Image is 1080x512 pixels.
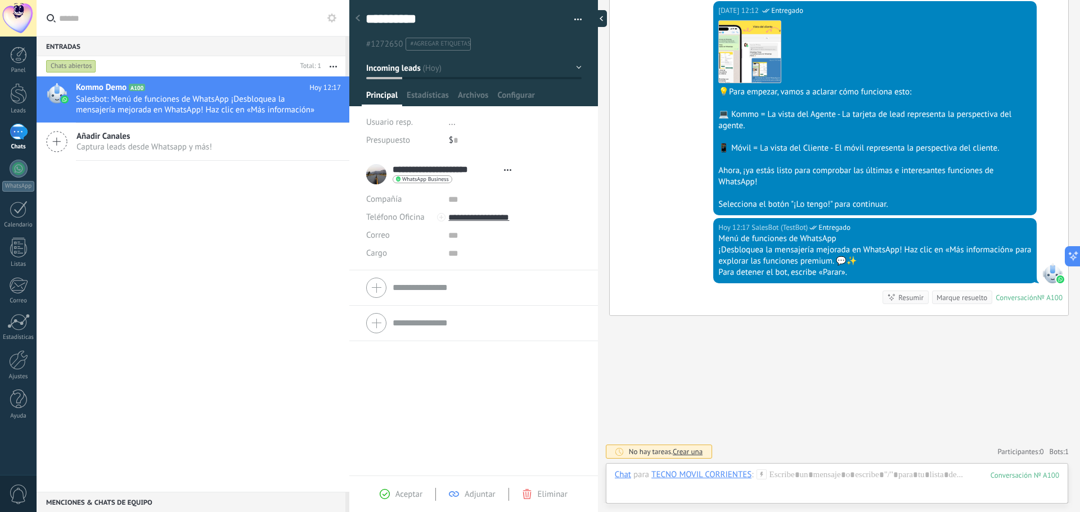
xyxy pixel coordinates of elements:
img: waba.svg [1056,275,1064,283]
span: Teléfono Oficina [366,212,425,223]
span: Kommo Demo [76,82,127,93]
span: Hoy 12:17 [309,82,341,93]
div: Menú de funciones de WhatsApp [718,233,1032,244]
span: 0 [1040,447,1044,456]
span: Entregado [818,222,850,233]
span: Configurar [497,90,534,106]
div: ¡Desbloquea la mensajería mejorada en WhatsApp! Haz clic en «Más información» para explorar las f... [718,244,1032,267]
div: Para detener el bot, escribe «Parar». [718,267,1032,278]
a: Participantes:0 [997,447,1043,456]
div: Presupuesto [366,132,440,149]
div: Usuario resp. [366,114,440,132]
span: #agregar etiquetas [410,40,470,48]
img: 06d34a91-cf16-4065-b466-ffcffdb2713b [719,21,781,83]
span: SalesBot [1042,263,1063,283]
div: Calendario [2,221,35,229]
div: Ajustes [2,373,35,380]
span: Captura leads desde Whatsapp y más! [76,142,212,152]
div: Conversación [996,293,1037,302]
div: $ [449,132,582,149]
div: [DATE] 12:12 [718,5,760,16]
span: SalesBot (TestBot) [751,222,808,233]
span: Salesbot: Menú de funciones de WhatsApp ¡Desbloquea la mensajería mejorada en WhatsApp! Haz clic ... [76,94,319,115]
div: 💻 Kommo = La vista del Agente - La tarjeta de lead representa la perspectiva del agente. [718,109,1032,132]
span: Archivos [458,90,488,106]
span: para [633,469,649,481]
span: Eliminar [538,489,568,500]
span: Principal [366,90,398,106]
div: Listas [2,261,35,268]
div: WhatsApp [2,181,34,192]
div: 📱 Móvil = La vista del Cliente - El móvil representa la perspectiva del cliente. [718,143,1032,154]
div: Ayuda [2,413,35,420]
span: Entregado [771,5,803,16]
span: Añadir Canales [76,131,212,142]
span: Correo [366,230,390,241]
div: № A100 [1037,293,1063,302]
div: Compañía [366,191,440,209]
span: Presupuesto [366,135,410,146]
span: Estadísticas [407,90,449,106]
div: Entradas [37,36,345,56]
span: A100 [129,84,145,91]
span: 1 [1065,447,1069,456]
a: Kommo Demo A100 Hoy 12:17 Salesbot: Menú de funciones de WhatsApp ¡Desbloquea la mensajería mejor... [37,76,349,123]
div: Marque resuelto [937,292,987,303]
div: 100 [991,470,1059,480]
button: Más [321,56,345,76]
div: Leads [2,107,35,115]
div: Resumir [898,292,924,303]
span: Bots: [1050,447,1069,456]
div: Total: 1 [296,61,321,72]
span: Crear una [673,447,703,456]
div: Correo [2,297,35,305]
div: Chats abiertos [46,60,96,73]
span: Cargo [366,249,387,257]
span: ... [449,117,456,128]
div: Panel [2,67,35,74]
img: waba.svg [61,96,69,103]
span: Usuario resp. [366,117,413,128]
div: 💡Para empezar, vamos a aclarar cómo funciona esto: [718,87,1032,98]
div: Ahora, ¡ya estás listo para comprobar las últimas e interesantes funciones de WhatsApp! [718,165,1032,188]
div: Estadísticas [2,334,35,341]
span: Aceptar [395,489,422,500]
span: : [751,469,753,481]
div: Hoy 12:17 [718,222,751,233]
span: WhatsApp Business [402,176,449,182]
span: #1272650 [366,39,403,49]
div: Cargo [366,244,440,262]
button: Correo [366,226,390,244]
div: No hay tareas. [629,447,703,456]
button: Teléfono Oficina [366,209,425,226]
div: TECNO MOVIL CORRIENTES [651,469,751,479]
div: Menciones & Chats de equipo [37,492,345,512]
div: Selecciona el botón "¡Lo tengo!" para continuar. [718,199,1032,210]
div: Ocultar [590,10,607,27]
span: Adjuntar [465,489,496,500]
div: Chats [2,143,35,151]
